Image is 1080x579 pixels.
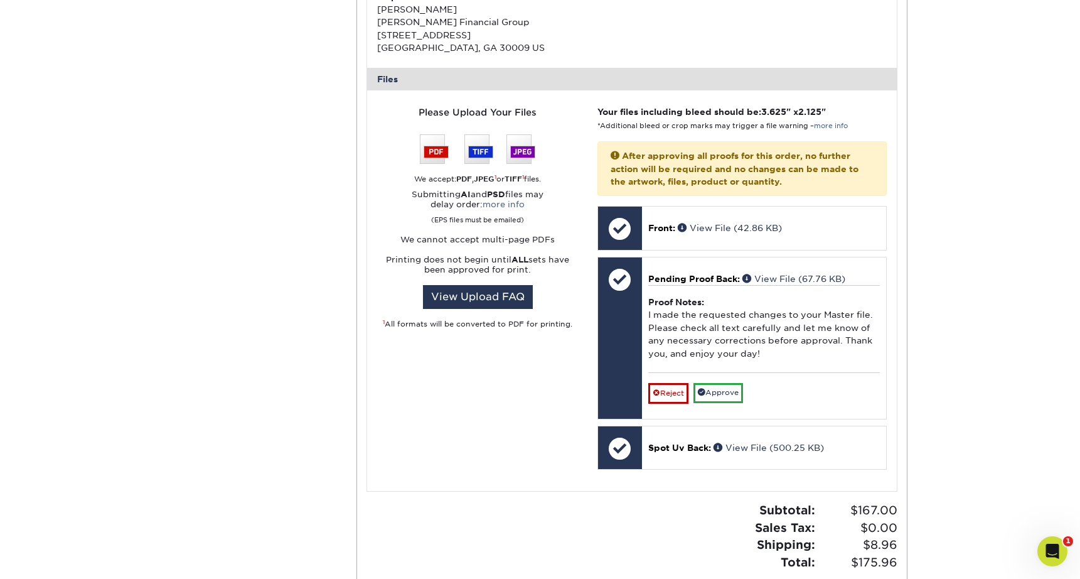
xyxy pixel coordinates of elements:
[377,255,579,275] p: Printing does not begin until sets have been approved for print.
[377,174,579,185] div: We accept: , or files.
[377,190,579,225] p: Submitting and files may delay order:
[423,285,533,309] a: View Upload FAQ
[487,190,505,199] strong: PSD
[819,554,897,571] span: $175.96
[648,274,740,284] span: Pending Proof Back:
[456,175,472,183] strong: PDF
[755,521,815,534] strong: Sales Tax:
[597,107,826,117] strong: Your files including bleed should be: " x "
[648,443,711,453] span: Spot Uv Back:
[714,443,824,453] a: View File (500.25 KB)
[3,541,107,575] iframe: Google Customer Reviews
[648,285,880,372] div: I made the requested changes to your Master file. Please check all text carefully and let me know...
[819,536,897,554] span: $8.96
[759,503,815,517] strong: Subtotal:
[377,319,579,330] div: All formats will be converted to PDF for printing.
[781,555,815,569] strong: Total:
[757,538,815,551] strong: Shipping:
[678,223,782,233] a: View File (42.86 KB)
[819,519,897,537] span: $0.00
[1063,536,1073,546] span: 1
[377,235,579,245] p: We cannot accept multi-page PDFs
[420,134,535,164] img: We accept: PSD, TIFF, or JPEG (JPG)
[761,107,786,117] span: 3.625
[648,223,675,233] span: Front:
[474,175,495,183] strong: JPEG
[597,122,848,130] small: *Additional bleed or crop marks may trigger a file warning –
[367,68,897,90] div: Files
[1037,536,1067,566] iframe: Intercom live chat
[495,174,496,180] sup: 1
[648,383,688,403] a: Reject
[505,175,522,183] strong: TIFF
[648,297,704,307] strong: Proof Notes:
[461,190,471,199] strong: AI
[431,210,524,225] small: (EPS files must be emailed)
[798,107,821,117] span: 2.125
[814,122,848,130] a: more info
[693,383,743,403] a: Approve
[611,151,858,187] strong: After approving all proofs for this order, no further action will be required and no changes can ...
[377,106,579,119] div: Please Upload Your Files
[742,274,845,284] a: View File (67.76 KB)
[483,200,525,209] a: more info
[511,255,528,264] strong: ALL
[383,319,385,325] sup: 1
[522,174,524,180] sup: 1
[819,502,897,519] span: $167.00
